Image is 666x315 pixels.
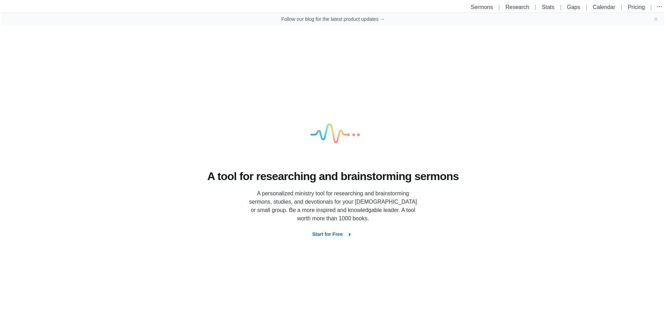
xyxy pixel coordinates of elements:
[593,4,615,10] a: Calendar
[496,3,503,11] li: |
[298,100,368,169] img: logo
[567,4,580,10] a: Gaps
[307,228,359,241] button: Start for Free
[648,3,655,11] li: |
[471,4,493,10] a: Sermons
[583,3,590,11] li: |
[628,4,645,10] a: Pricing
[653,16,659,22] button: Close banner
[307,231,359,237] a: Start for Free
[246,189,420,223] p: A personalized ministry tool for researching and brainstorming sermons, studies, and devotionals ...
[557,3,564,11] li: |
[532,3,539,11] li: |
[281,16,385,23] a: Follow our blog for the latest product updates →
[505,4,529,10] a: Research
[207,169,459,184] h1: A tool for researching and brainstorming sermons
[618,3,625,11] li: |
[542,4,554,10] a: Stats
